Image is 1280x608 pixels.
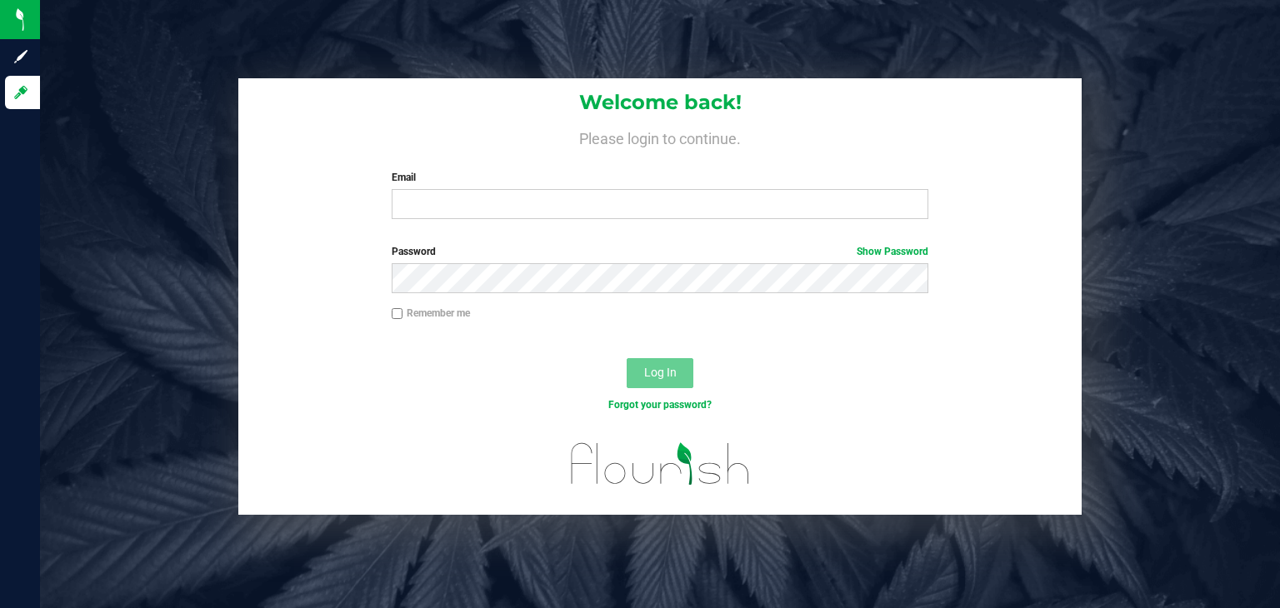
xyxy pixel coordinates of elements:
label: Remember me [392,306,470,321]
span: Log In [644,366,677,379]
h4: Please login to continue. [238,127,1082,147]
label: Email [392,170,929,185]
h1: Welcome back! [238,92,1082,113]
input: Remember me [392,308,403,320]
inline-svg: Log in [12,84,29,101]
inline-svg: Sign up [12,48,29,65]
a: Show Password [857,246,928,257]
button: Log In [627,358,693,388]
a: Forgot your password? [608,399,712,411]
img: flourish_logo.svg [555,430,766,497]
span: Password [392,246,436,257]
